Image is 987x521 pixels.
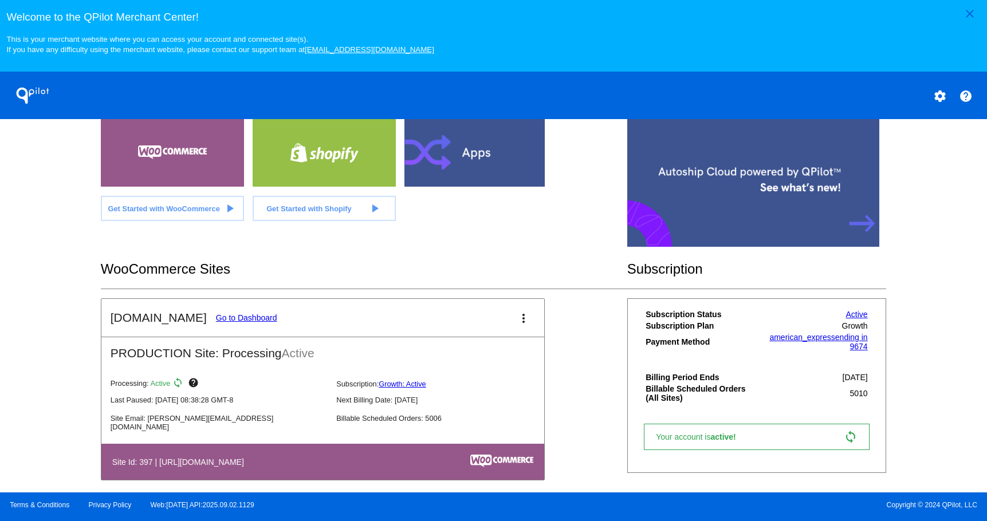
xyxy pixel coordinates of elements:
[111,414,327,431] p: Site Email: [PERSON_NAME][EMAIL_ADDRESS][DOMAIN_NAME]
[336,414,553,423] p: Billable Scheduled Orders: 5006
[111,396,327,404] p: Last Paused: [DATE] 08:38:28 GMT-8
[844,430,858,444] mat-icon: sync
[282,346,314,360] span: Active
[10,501,69,509] a: Terms & Conditions
[850,389,867,398] span: 5010
[933,89,947,103] mat-icon: settings
[517,311,530,325] mat-icon: more_vert
[223,202,237,215] mat-icon: play_arrow
[627,261,887,277] h2: Subscription
[959,89,973,103] mat-icon: help
[266,204,352,213] span: Get Started with Shopify
[6,11,980,23] h3: Welcome to the QPilot Merchant Center!
[645,332,757,352] th: Payment Method
[188,377,202,391] mat-icon: help
[6,35,434,54] small: This is your merchant website where you can access your account and connected site(s). If you hav...
[336,396,553,404] p: Next Billing Date: [DATE]
[644,424,869,450] a: Your account isactive! sync
[769,333,835,342] span: american_express
[111,377,327,391] p: Processing:
[504,501,977,509] span: Copyright © 2024 QPilot, LLC
[101,261,627,277] h2: WooCommerce Sites
[645,384,757,403] th: Billable Scheduled Orders (All Sites)
[216,313,277,322] a: Go to Dashboard
[846,310,868,319] a: Active
[108,204,219,213] span: Get Started with WooCommerce
[151,380,171,388] span: Active
[842,321,868,330] span: Growth
[769,333,867,351] a: american_expressending in 9674
[112,457,250,467] h4: Site Id: 397 | [URL][DOMAIN_NAME]
[843,373,868,382] span: [DATE]
[645,321,757,331] th: Subscription Plan
[305,45,434,54] a: [EMAIL_ADDRESS][DOMAIN_NAME]
[963,7,977,21] mat-icon: close
[101,196,244,221] a: Get Started with WooCommerce
[10,84,56,107] h1: QPilot
[645,372,757,382] th: Billing Period Ends
[111,311,207,325] h2: [DOMAIN_NAME]
[89,501,132,509] a: Privacy Policy
[172,377,186,391] mat-icon: sync
[470,455,533,467] img: c53aa0e5-ae75-48aa-9bee-956650975ee5
[656,432,748,441] span: Your account is
[336,380,553,388] p: Subscription:
[645,309,757,319] th: Subscription Status
[151,501,254,509] a: Web:[DATE] API:2025.09.02.1129
[368,202,382,215] mat-icon: play_arrow
[253,196,396,221] a: Get Started with Shopify
[101,337,544,360] h2: PRODUCTION Site: Processing
[379,380,426,388] a: Growth: Active
[710,432,741,441] span: active!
